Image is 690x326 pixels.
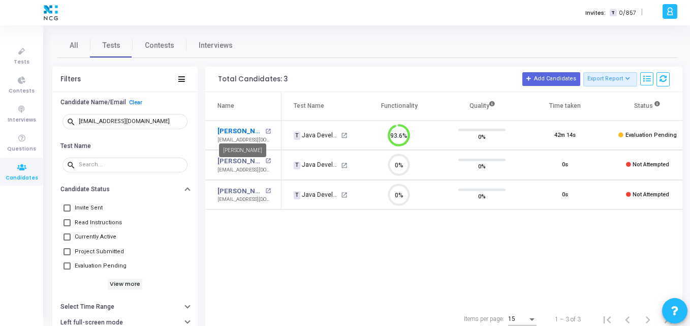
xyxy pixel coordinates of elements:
[219,143,266,157] div: [PERSON_NAME]
[358,92,441,121] th: Functionality
[70,40,78,51] span: All
[79,118,183,125] input: Search...
[41,3,60,23] img: logo
[9,87,35,96] span: Contests
[441,92,523,121] th: Quality
[199,40,233,51] span: Interviews
[294,132,300,140] span: T
[554,131,576,140] div: 42m 14s
[217,196,271,203] div: [EMAIL_ADDRESS][DOMAIN_NAME]
[75,260,127,272] span: Evaluation Pending
[549,100,581,111] div: Time taken
[478,161,486,171] span: 0%
[217,100,234,111] div: Name
[60,303,114,311] h6: Select Time Range
[522,72,580,85] button: Add Candidates
[341,162,348,169] mat-icon: open_in_new
[60,99,126,106] h6: Candidate Name/Email
[108,279,143,290] h6: View more
[265,129,271,134] mat-icon: open_in_new
[218,75,288,83] div: Total Candidates: 3
[60,186,110,193] h6: Candidate Status
[641,7,643,18] span: |
[341,192,348,198] mat-icon: open_in_new
[67,117,79,126] mat-icon: search
[8,116,36,125] span: Interviews
[633,191,669,198] span: Not Attempted
[79,162,183,168] input: Search...
[14,58,29,67] span: Tests
[6,174,38,183] span: Candidates
[294,162,300,170] span: T
[562,191,568,199] div: 0s
[464,314,504,323] div: Items per page:
[508,315,515,322] span: 15
[606,92,689,121] th: Status
[67,160,79,169] mat-icon: search
[52,138,198,154] button: Test Name
[52,299,198,315] button: Select Time Range
[294,160,339,169] div: Java Developer_Prog Test_NCG
[619,9,636,17] span: 0/857
[217,166,271,174] div: [EMAIL_ADDRESS][DOMAIN_NAME]
[7,145,36,154] span: Questions
[75,217,122,229] span: Read Instructions
[478,131,486,141] span: 0%
[265,188,271,194] mat-icon: open_in_new
[103,40,120,51] span: Tests
[75,246,124,258] span: Project Submitted
[341,132,348,139] mat-icon: open_in_new
[625,132,677,138] span: Evaluation Pending
[294,191,300,199] span: T
[145,40,174,51] span: Contests
[217,126,263,136] a: [PERSON_NAME]
[60,75,81,83] div: Filters
[129,99,142,106] a: Clear
[52,95,198,110] button: Candidate Name/EmailClear
[610,9,616,17] span: T
[75,231,116,243] span: Currently Active
[583,72,638,86] button: Export Report
[633,161,669,168] span: Not Attempted
[75,202,103,214] span: Invite Sent
[294,131,339,140] div: Java Developer_Prog Test_NCG
[60,142,91,150] h6: Test Name
[281,92,358,121] th: Test Name
[508,316,537,323] mat-select: Items per page:
[562,161,568,169] div: 0s
[585,9,606,17] label: Invites:
[217,186,263,196] a: [PERSON_NAME]
[294,190,339,199] div: Java Developer_Prog Test_NCG
[555,315,581,324] div: 1 – 3 of 3
[478,191,486,201] span: 0%
[52,182,198,197] button: Candidate Status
